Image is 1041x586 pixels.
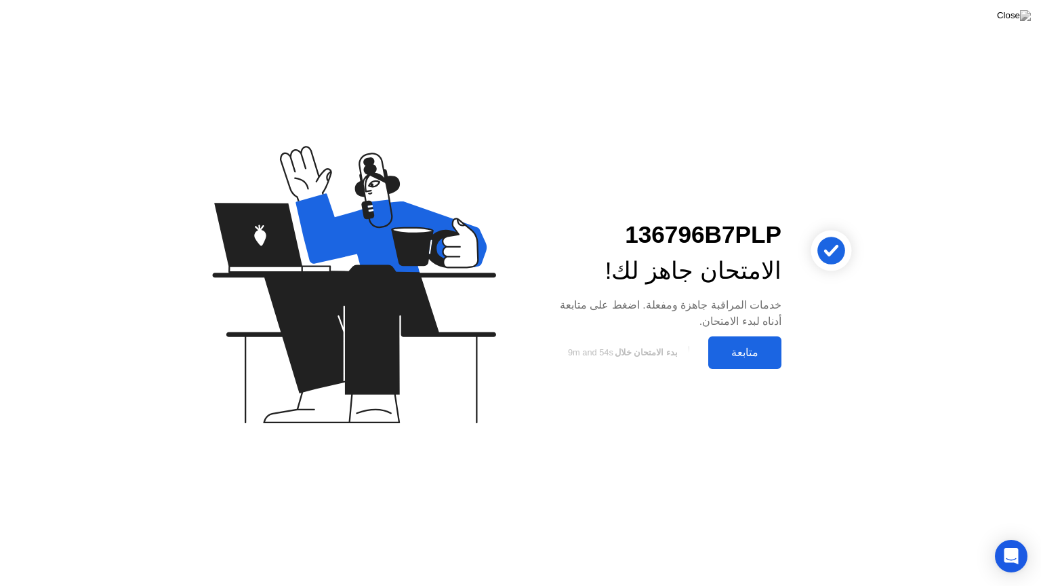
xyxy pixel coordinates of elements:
span: 9m and 54s [568,347,613,357]
div: Open Intercom Messenger [995,540,1027,572]
button: متابعة [708,336,781,369]
div: الامتحان جاهز لك! [542,253,781,289]
div: متابعة [712,346,777,359]
img: Close [997,10,1031,21]
div: خدمات المراقبة جاهزة ومفعلة. اضغط على متابعة أدناه لبدء الامتحان. [542,297,781,330]
button: بدء الامتحان خلال9m and 54s [542,340,701,366]
div: 136796B7PLP [542,217,781,253]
